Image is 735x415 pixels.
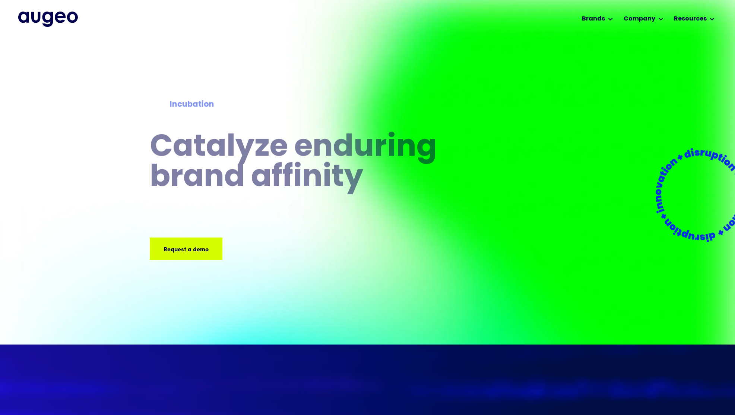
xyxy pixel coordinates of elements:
[674,15,707,23] div: Resources
[170,99,451,111] div: Incubation
[150,133,472,194] h1: Catalyze enduring brand affinity
[624,15,655,23] div: Company
[582,15,605,23] div: Brands
[18,12,78,26] a: home
[18,12,78,26] img: Augeo's full logo in midnight blue.
[150,238,222,260] a: Request a demo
